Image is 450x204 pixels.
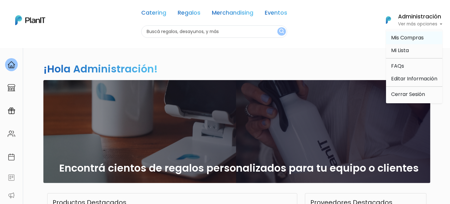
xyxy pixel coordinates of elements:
[386,88,442,101] a: Cerrar Sesión
[33,97,97,103] span: ¡Escríbenos!
[141,10,166,18] a: Catering
[378,12,442,28] button: PlanIt Logo Administración Ver más opciones
[8,174,15,181] img: feedback-78b5a0c8f98aac82b08bfc38622c3050aee476f2c9584af64705fc4e61158814.svg
[98,48,108,58] i: keyboard_arrow_down
[391,47,409,54] span: Mi Lista
[8,130,15,138] img: people-662611757002400ad9ed0e3c099ab2801c6687ba6c219adb57efc949bc21e19d.svg
[16,38,111,51] div: J
[386,60,442,72] a: FAQs
[386,72,442,85] a: Editar Información
[391,34,424,41] span: Mis Compras
[386,31,442,44] a: Mis Compras
[16,44,111,85] div: PLAN IT Ya probaste PlanitGO? Vas a poder automatizarlas acciones de todo el año. Escribinos para...
[212,10,253,18] a: Merchandising
[15,15,45,25] img: PlanIt Logo
[265,10,287,18] a: Eventos
[178,10,200,18] a: Regalos
[8,192,15,199] img: partners-52edf745621dab592f3b2c58e3bca9d71375a7ef29c3b500c9f145b62cc070d4.svg
[8,61,15,69] img: home-e721727adea9d79c4d83392d1f703f7f8bce08238fde08b1acbfd93340b81755.svg
[8,107,15,115] img: campaigns-02234683943229c281be62815700db0a1741e53638e28bf9629b52c665b00959.svg
[8,84,15,92] img: marketplace-4ceaa7011d94191e9ded77b95e3339b90024bf715f7c57f8cf31f2d8c509eaba.svg
[398,22,442,26] p: Ver más opciones
[57,32,70,44] img: user_d58e13f531133c46cb30575f4d864daf.jpeg
[43,62,158,76] h2: ¡Hola Administración!
[22,51,41,57] strong: PLAN IT
[8,153,15,161] img: calendar-87d922413cdce8b2cf7b7f5f62616a5cf9e4887200fb71536465627b3292af00.svg
[108,95,120,103] i: send
[382,13,396,27] img: PlanIt Logo
[398,14,442,20] h6: Administración
[386,44,442,57] a: Mi Lista
[279,29,284,35] img: search_button-432b6d5273f82d61273b3651a40e1bd1b912527efae98b1b7a1b2c0702e16a8d.svg
[141,25,287,38] input: Buscá regalos, desayunos, y más
[51,38,64,51] img: user_04fe99587a33b9844688ac17b531be2b.png
[22,58,106,79] p: Ya probaste PlanitGO? Vas a poder automatizarlas acciones de todo el año. Escribinos para saber más!
[97,95,108,103] i: insert_emoticon
[60,162,419,174] h2: Encontrá cientos de regalos personalizados para tu equipo o clientes
[64,38,76,51] span: J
